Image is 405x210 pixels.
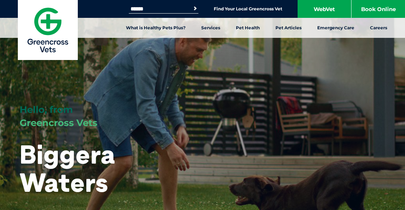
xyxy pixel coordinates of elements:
[228,18,268,38] a: Pet Health
[118,18,193,38] a: What is Healthy Pets Plus?
[309,18,362,38] a: Emergency Care
[268,18,309,38] a: Pet Articles
[20,117,97,129] span: Greencross Vets
[192,5,199,12] button: Search
[362,18,395,38] a: Careers
[20,104,73,115] span: Hello, from
[193,18,228,38] a: Services
[214,6,282,12] a: Find Your Local Greencross Vet
[20,140,159,196] h1: Biggera Waters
